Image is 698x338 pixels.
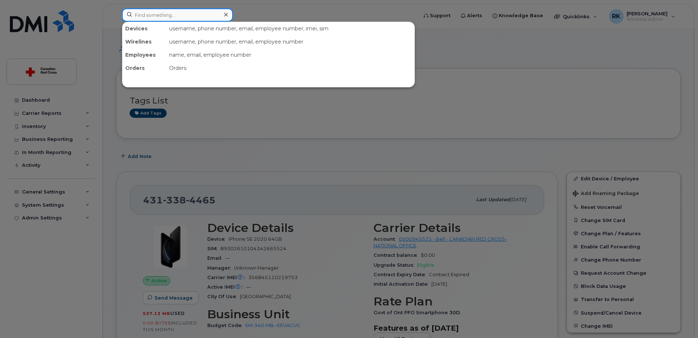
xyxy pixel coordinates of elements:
div: username, phone number, email, employee number [166,35,415,48]
div: Wirelines [122,35,166,48]
div: name, email, employee number [166,48,415,61]
div: Employees [122,48,166,61]
div: Orders [166,61,415,75]
div: Devices [122,22,166,35]
div: username, phone number, email, employee number, imei, sim [166,22,415,35]
div: Orders [122,61,166,75]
